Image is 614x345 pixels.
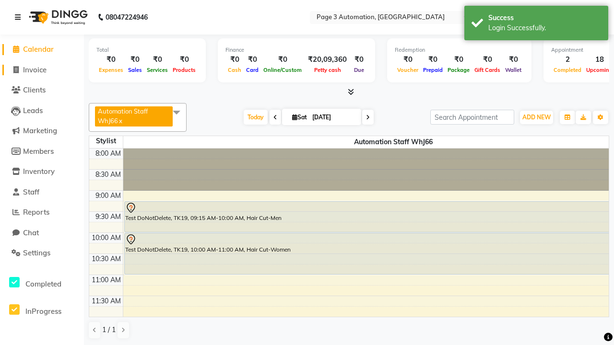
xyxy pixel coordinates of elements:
[126,54,144,65] div: ₹0
[90,275,123,285] div: 11:00 AM
[488,13,601,23] div: Success
[421,67,445,73] span: Prepaid
[23,167,55,176] span: Inventory
[23,45,54,54] span: Calendar
[94,149,123,159] div: 8:00 AM
[90,296,123,306] div: 11:30 AM
[395,67,421,73] span: Voucher
[23,207,49,217] span: Reports
[2,228,82,239] a: Chat
[309,110,357,125] input: 2025-10-04
[520,111,553,124] button: ADD NEW
[94,170,123,180] div: 8:30 AM
[98,107,148,125] span: Automation Staff WhJ66
[225,46,367,54] div: Finance
[94,212,123,222] div: 9:30 AM
[244,110,268,125] span: Today
[445,67,472,73] span: Package
[23,65,47,74] span: Invoice
[503,67,524,73] span: Wallet
[2,44,82,55] a: Calendar
[395,46,524,54] div: Redemption
[170,54,198,65] div: ₹0
[2,85,82,96] a: Clients
[395,54,421,65] div: ₹0
[503,54,524,65] div: ₹0
[90,233,123,243] div: 10:00 AM
[421,54,445,65] div: ₹0
[89,136,123,146] div: Stylist
[2,105,82,116] a: Leads
[352,67,366,73] span: Due
[94,191,123,201] div: 9:00 AM
[126,67,144,73] span: Sales
[2,126,82,137] a: Marketing
[2,207,82,218] a: Reports
[551,54,584,65] div: 2
[244,67,261,73] span: Card
[25,279,61,288] span: Completed
[170,67,198,73] span: Products
[102,325,116,335] span: 1 / 1
[290,114,309,121] span: Sat
[2,146,82,157] a: Members
[23,85,46,94] span: Clients
[304,54,351,65] div: ₹20,09,360
[23,248,50,257] span: Settings
[144,67,170,73] span: Services
[23,228,39,237] span: Chat
[430,110,514,125] input: Search Appointment
[96,46,198,54] div: Total
[261,67,304,73] span: Online/Custom
[96,54,126,65] div: ₹0
[23,147,54,156] span: Members
[23,106,43,115] span: Leads
[312,67,343,73] span: Petty cash
[445,54,472,65] div: ₹0
[551,67,584,73] span: Completed
[2,187,82,198] a: Staff
[90,254,123,264] div: 10:30 AM
[25,307,61,316] span: InProgress
[118,117,122,125] a: x
[106,4,148,31] b: 08047224946
[351,54,367,65] div: ₹0
[472,54,503,65] div: ₹0
[488,23,601,33] div: Login Successfully.
[244,54,261,65] div: ₹0
[23,187,39,196] span: Staff
[144,54,170,65] div: ₹0
[261,54,304,65] div: ₹0
[2,166,82,177] a: Inventory
[2,248,82,259] a: Settings
[23,126,57,135] span: Marketing
[96,67,126,73] span: Expenses
[522,114,551,121] span: ADD NEW
[2,65,82,76] a: Invoice
[225,54,244,65] div: ₹0
[225,67,244,73] span: Cash
[24,4,90,31] img: logo
[472,67,503,73] span: Gift Cards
